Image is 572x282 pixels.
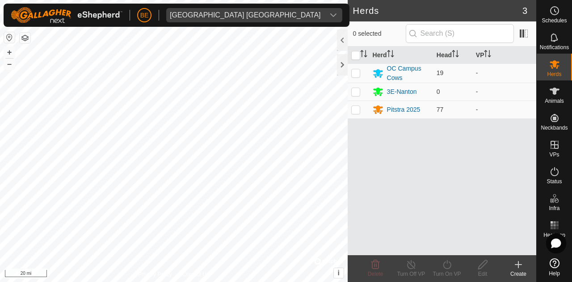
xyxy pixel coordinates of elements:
span: i [337,269,339,277]
div: Turn On VP [429,270,465,278]
span: Delete [368,271,383,277]
td: - [472,63,536,83]
p-sorticon: Activate to sort [387,51,394,59]
span: Animals [545,98,564,104]
img: Gallagher Logo [11,7,122,23]
div: Turn Off VP [393,270,429,278]
span: Help [549,271,560,276]
span: Heatmap [543,232,565,238]
span: Olds College Alberta [166,8,324,22]
span: 0 selected [353,29,406,38]
th: Head [433,46,472,64]
div: Pitstra 2025 [387,105,421,114]
p-sorticon: Activate to sort [360,51,367,59]
button: Reset Map [4,32,15,43]
span: Notifications [540,45,569,50]
a: Privacy Policy [139,270,172,278]
span: Neckbands [541,125,568,130]
td: - [472,83,536,101]
div: Create [500,270,536,278]
input: Search (S) [406,24,514,43]
span: 77 [437,106,444,113]
p-sorticon: Activate to sort [484,51,491,59]
h2: Herds [353,5,522,16]
span: 3 [522,4,527,17]
div: Edit [465,270,500,278]
span: BE [140,11,149,20]
div: dropdown trigger [324,8,342,22]
th: VP [472,46,536,64]
span: 19 [437,69,444,76]
span: Infra [549,206,559,211]
td: - [472,101,536,118]
p-sorticon: Activate to sort [452,51,459,59]
span: VPs [549,152,559,157]
div: 3E-Nanton [387,87,417,97]
button: Map Layers [20,33,30,43]
div: [GEOGRAPHIC_DATA] [GEOGRAPHIC_DATA] [170,12,321,19]
div: OC Campus Cows [387,64,429,83]
button: + [4,47,15,58]
span: Herds [547,72,561,77]
a: Contact Us [182,270,209,278]
span: Status [547,179,562,184]
span: 0 [437,88,440,95]
th: Herd [369,46,433,64]
a: Help [537,255,572,280]
span: Schedules [542,18,567,23]
button: i [334,268,344,278]
button: – [4,59,15,69]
